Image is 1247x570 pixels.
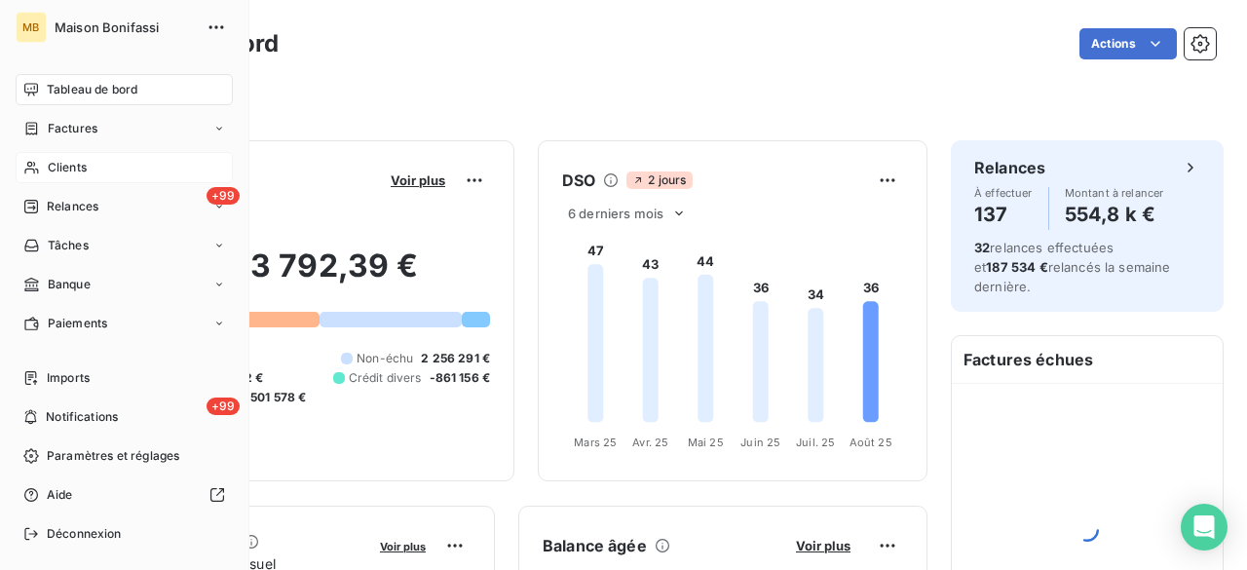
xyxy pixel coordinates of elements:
span: Voir plus [391,172,445,188]
span: Tableau de bord [47,81,137,98]
span: Voir plus [796,538,850,553]
span: Paramètres et réglages [47,447,179,465]
span: -861 156 € [430,369,491,387]
span: Aide [47,486,73,504]
a: Paramètres et réglages [16,440,233,472]
tspan: Août 25 [850,436,892,449]
span: Voir plus [380,540,426,553]
span: Montant à relancer [1065,187,1164,199]
h4: 554,8 k € [1065,199,1164,230]
h6: Factures échues [952,336,1223,383]
span: Notifications [46,408,118,426]
span: Maison Bonifassi [55,19,195,35]
span: 187 534 € [986,259,1047,275]
tspan: Avr. 25 [632,436,668,449]
a: Tableau de bord [16,74,233,105]
tspan: Mars 25 [574,436,617,449]
a: Tâches [16,230,233,261]
h2: 3 263 792,39 € [110,247,490,305]
span: Factures [48,120,97,137]
h6: Balance âgée [543,534,647,557]
span: relances effectuées et relancés la semaine dernière. [974,240,1171,294]
a: Aide [16,479,233,511]
button: Voir plus [374,537,432,554]
span: Non-échu [357,350,413,367]
span: Crédit divers [349,369,422,387]
span: +99 [207,398,240,415]
span: 32 [974,240,990,255]
span: Imports [47,369,90,387]
span: 2 256 291 € [421,350,490,367]
a: Banque [16,269,233,300]
h4: 137 [974,199,1033,230]
span: Paiements [48,315,107,332]
a: Factures [16,113,233,144]
span: -501 578 € [245,389,307,406]
tspan: Juil. 25 [796,436,835,449]
div: Open Intercom Messenger [1181,504,1228,551]
span: Tâches [48,237,89,254]
a: Imports [16,362,233,394]
a: +99Relances [16,191,233,222]
span: 6 derniers mois [568,206,663,221]
h6: Relances [974,156,1045,179]
div: MB [16,12,47,43]
a: Clients [16,152,233,183]
span: Clients [48,159,87,176]
span: 2 jours [626,171,692,189]
span: Relances [47,198,98,215]
h6: DSO [562,169,595,192]
span: À effectuer [974,187,1033,199]
span: +99 [207,187,240,205]
tspan: Mai 25 [688,436,724,449]
a: Paiements [16,308,233,339]
tspan: Juin 25 [740,436,780,449]
button: Voir plus [790,537,856,554]
span: Déconnexion [47,525,122,543]
button: Voir plus [385,171,451,189]
span: Banque [48,276,91,293]
button: Actions [1079,28,1177,59]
